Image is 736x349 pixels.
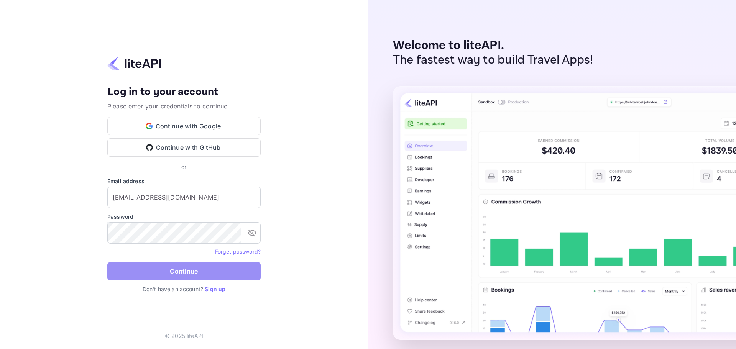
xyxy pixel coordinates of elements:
[205,286,225,292] a: Sign up
[165,332,203,340] p: © 2025 liteAPI
[107,102,261,111] p: Please enter your credentials to continue
[107,213,261,221] label: Password
[215,248,261,255] a: Forget password?
[107,285,261,293] p: Don't have an account?
[107,56,161,71] img: liteapi
[107,187,261,208] input: Enter your email address
[107,138,261,157] button: Continue with GitHub
[107,85,261,99] h4: Log in to your account
[393,53,593,67] p: The fastest way to build Travel Apps!
[107,177,261,185] label: Email address
[107,262,261,280] button: Continue
[393,38,593,53] p: Welcome to liteAPI.
[107,117,261,135] button: Continue with Google
[245,225,260,241] button: toggle password visibility
[181,163,186,171] p: or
